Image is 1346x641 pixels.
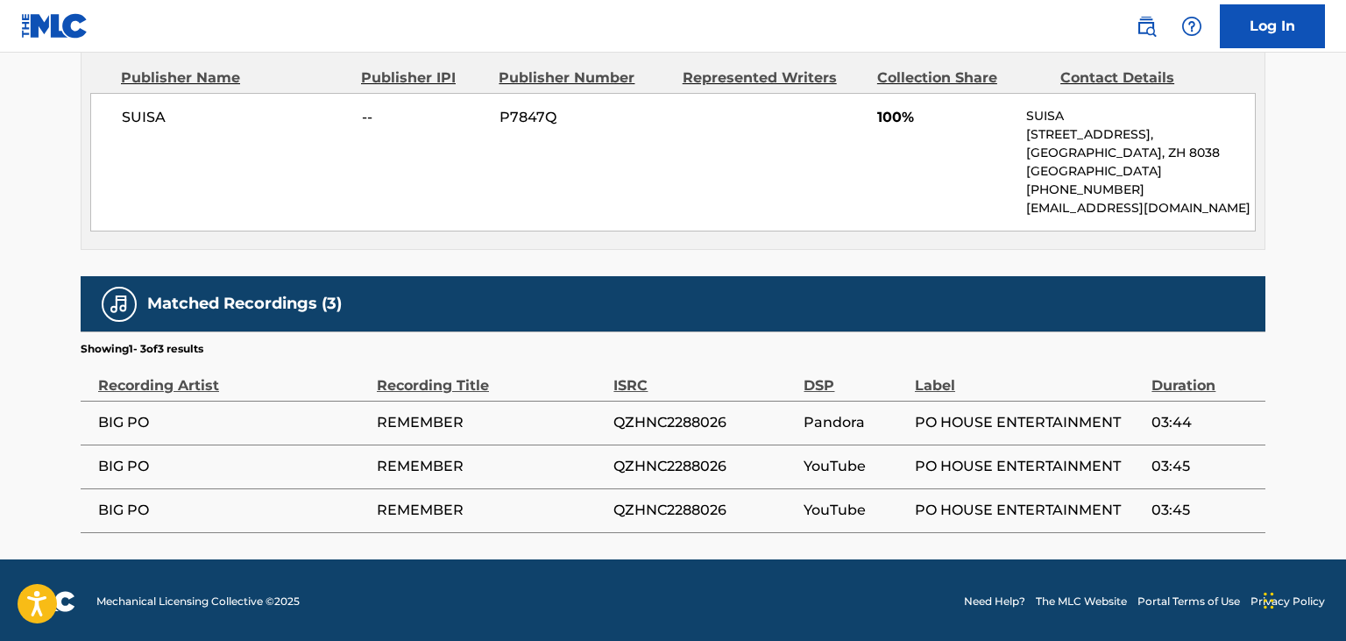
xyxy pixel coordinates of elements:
[964,594,1025,609] a: Need Help?
[877,68,1047,89] div: Collection Share
[1026,144,1255,162] p: [GEOGRAPHIC_DATA], ZH 8038
[499,107,669,128] span: P7847Q
[1151,500,1257,521] span: 03:45
[21,13,89,39] img: MLC Logo
[1174,9,1209,44] div: Help
[1181,16,1202,37] img: help
[613,456,795,477] span: QZHNC2288026
[98,412,368,433] span: BIG PO
[1136,16,1157,37] img: search
[361,68,485,89] div: Publisher IPI
[683,68,864,89] div: Represented Writers
[1026,107,1255,125] p: SUISA
[877,107,1013,128] span: 100%
[377,412,605,433] span: REMEMBER
[1258,557,1346,641] iframe: Chat Widget
[804,357,906,396] div: DSP
[613,357,795,396] div: ISRC
[1151,412,1257,433] span: 03:44
[1026,125,1255,144] p: [STREET_ADDRESS],
[499,68,669,89] div: Publisher Number
[96,594,300,609] span: Mechanical Licensing Collective © 2025
[1151,357,1257,396] div: Duration
[613,412,795,433] span: QZHNC2288026
[1026,162,1255,181] p: [GEOGRAPHIC_DATA]
[804,500,906,521] span: YouTube
[377,456,605,477] span: REMEMBER
[109,294,130,315] img: Matched Recordings
[915,357,1143,396] div: Label
[1026,181,1255,199] p: [PHONE_NUMBER]
[804,456,906,477] span: YouTube
[1264,574,1274,627] div: Drag
[377,357,605,396] div: Recording Title
[362,107,486,128] span: --
[915,456,1143,477] span: PO HOUSE ENTERTAINMENT
[1250,594,1325,609] a: Privacy Policy
[81,341,203,357] p: Showing 1 - 3 of 3 results
[121,68,348,89] div: Publisher Name
[613,500,795,521] span: QZHNC2288026
[377,500,605,521] span: REMEMBER
[147,294,342,314] h5: Matched Recordings (3)
[1137,594,1240,609] a: Portal Terms of Use
[1026,199,1255,217] p: [EMAIL_ADDRESS][DOMAIN_NAME]
[915,500,1143,521] span: PO HOUSE ENTERTAINMENT
[915,412,1143,433] span: PO HOUSE ENTERTAINMENT
[98,357,368,396] div: Recording Artist
[98,500,368,521] span: BIG PO
[98,456,368,477] span: BIG PO
[1151,456,1257,477] span: 03:45
[122,107,349,128] span: SUISA
[1060,68,1230,89] div: Contact Details
[1036,594,1127,609] a: The MLC Website
[804,412,906,433] span: Pandora
[1129,9,1164,44] a: Public Search
[1220,4,1325,48] a: Log In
